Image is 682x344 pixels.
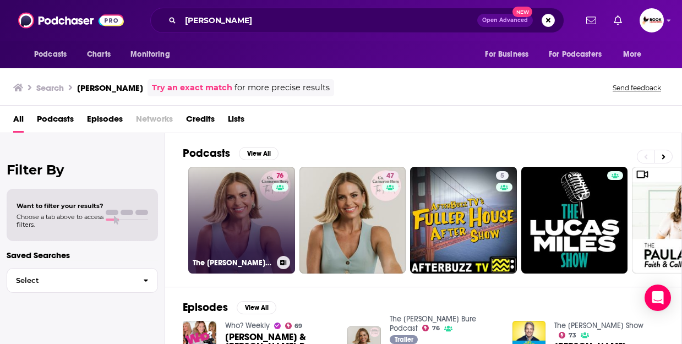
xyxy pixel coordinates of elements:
[183,146,279,160] a: PodcastsView All
[623,47,642,62] span: More
[285,323,303,329] a: 69
[542,44,618,65] button: open menu
[299,167,406,274] a: 47
[17,213,103,228] span: Choose a tab above to access filters.
[549,47,602,62] span: For Podcasters
[87,47,111,62] span: Charts
[582,11,601,30] a: Show notifications dropdown
[87,110,123,133] a: Episodes
[18,10,124,31] img: Podchaser - Follow, Share and Rate Podcasts
[569,333,576,338] span: 73
[276,171,283,182] span: 76
[17,202,103,210] span: Want to filter your results?
[395,336,413,343] span: Trailer
[609,83,664,92] button: Send feedback
[640,8,664,32] img: User Profile
[7,162,158,178] h2: Filter By
[150,8,564,33] div: Search podcasts, credits, & more...
[410,167,517,274] a: 5
[225,321,270,330] a: Who? Weekly
[386,171,394,182] span: 47
[496,171,509,180] a: 5
[37,110,74,133] a: Podcasts
[228,110,244,133] a: Lists
[7,250,158,260] p: Saved Searches
[183,301,228,314] h2: Episodes
[422,325,440,331] a: 76
[615,44,656,65] button: open menu
[183,146,230,160] h2: Podcasts
[188,167,295,274] a: 76The [PERSON_NAME] Bure Podcast
[181,12,477,29] input: Search podcasts, credits, & more...
[34,47,67,62] span: Podcasts
[36,83,64,93] h3: Search
[186,110,215,133] a: Credits
[7,268,158,293] button: Select
[237,301,276,314] button: View All
[234,81,330,94] span: for more precise results
[382,171,399,180] a: 47
[645,285,671,311] div: Open Intercom Messenger
[77,83,143,93] h3: [PERSON_NAME]
[512,7,532,17] span: New
[294,324,302,329] span: 69
[482,18,528,23] span: Open Advanced
[239,147,279,160] button: View All
[193,258,272,267] h3: The [PERSON_NAME] Bure Podcast
[80,44,117,65] a: Charts
[136,110,173,133] span: Networks
[183,301,276,314] a: EpisodesView All
[554,321,643,330] a: The Eric Metaxas Show
[609,11,626,30] a: Show notifications dropdown
[13,110,24,133] a: All
[152,81,232,94] a: Try an exact match
[272,171,288,180] a: 76
[640,8,664,32] button: Show profile menu
[485,47,528,62] span: For Business
[477,44,542,65] button: open menu
[500,171,504,182] span: 5
[26,44,81,65] button: open menu
[477,14,533,27] button: Open AdvancedNew
[432,326,440,331] span: 76
[390,314,476,333] a: The Candace Cameron Bure Podcast
[640,8,664,32] span: Logged in as BookLaunchers
[130,47,170,62] span: Monitoring
[559,332,576,338] a: 73
[123,44,184,65] button: open menu
[7,277,134,284] span: Select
